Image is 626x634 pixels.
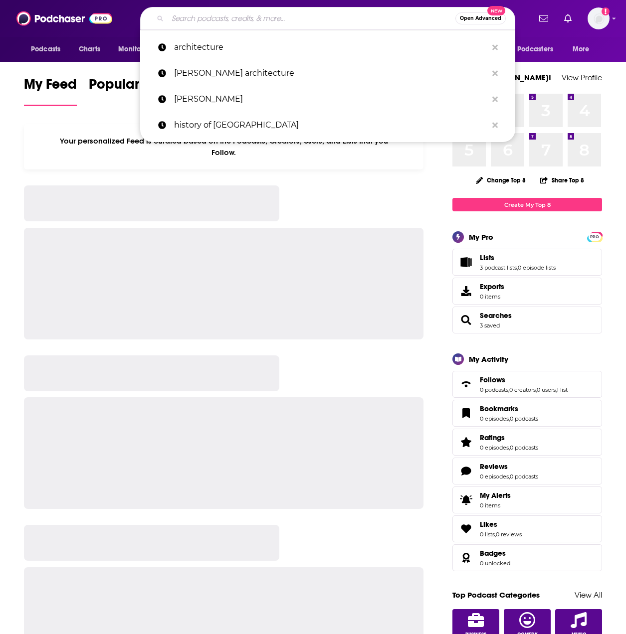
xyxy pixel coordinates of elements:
span: Exports [456,284,476,298]
span: Searches [452,307,602,333]
a: My Feed [24,76,77,106]
button: Change Top 8 [470,174,532,186]
a: My Alerts [452,486,602,513]
span: Exports [480,282,504,291]
a: 0 unlocked [480,560,510,567]
span: My Feed [24,76,77,99]
p: architecture [174,34,487,60]
span: Ratings [480,433,505,442]
span: Badges [452,544,602,571]
svg: Add a profile image [602,7,610,15]
span: , [495,531,496,538]
span: My Alerts [480,491,511,500]
a: 0 lists [480,531,495,538]
span: Bookmarks [480,404,518,413]
button: Open AdvancedNew [455,12,506,24]
span: 0 items [480,502,511,509]
a: Charts [72,40,106,59]
a: Popular Feed [89,76,174,106]
a: Ratings [456,435,476,449]
a: 0 users [537,386,556,393]
a: Reviews [480,462,538,471]
a: 0 podcasts [510,415,538,422]
span: Open Advanced [460,16,501,21]
p: hausmann architecture [174,60,487,86]
span: My Alerts [456,493,476,507]
a: Ratings [480,433,538,442]
input: Search podcasts, credits, & more... [168,10,455,26]
a: Likes [480,520,522,529]
span: Podcasts [31,42,60,56]
a: Lists [480,253,556,262]
span: 0 items [480,293,504,300]
span: Follows [452,371,602,398]
a: 0 podcasts [510,444,538,451]
span: Lists [452,249,602,276]
a: Top Podcast Categories [452,590,540,600]
p: hausmann [174,86,487,112]
div: Your personalized Feed is curated based on the Podcasts, Creators, Users, and Lists that you Follow. [24,124,423,169]
div: Search podcasts, credits, & more... [140,7,515,30]
a: Follows [480,375,568,384]
span: , [509,444,510,451]
a: 0 episodes [480,415,509,422]
span: For Podcasters [505,42,553,56]
a: Bookmarks [456,406,476,420]
span: Logged in as PUPPublicity [588,7,610,29]
a: Reviews [456,464,476,478]
div: My Pro [469,232,493,242]
span: Follows [480,375,505,384]
div: My Activity [469,354,508,364]
span: , [509,415,510,422]
a: [PERSON_NAME] architecture [140,60,515,86]
a: Likes [456,522,476,536]
button: Show profile menu [588,7,610,29]
img: Podchaser - Follow, Share and Rate Podcasts [16,9,112,28]
a: 0 podcasts [480,386,508,393]
span: , [556,386,557,393]
img: User Profile [588,7,610,29]
span: Reviews [452,458,602,484]
a: history of [GEOGRAPHIC_DATA] [140,112,515,138]
a: Lists [456,255,476,269]
a: Follows [456,377,476,391]
button: Share Top 8 [540,170,585,190]
a: Searches [480,311,512,320]
a: Create My Top 8 [452,198,602,211]
button: open menu [24,40,73,59]
a: Show notifications dropdown [535,10,552,27]
span: Likes [452,515,602,542]
a: 3 podcast lists [480,264,517,271]
button: open menu [499,40,568,59]
span: Badges [480,549,506,558]
a: 0 episodes [480,473,509,480]
span: , [536,386,537,393]
span: Popular Feed [89,76,174,99]
span: Charts [79,42,100,56]
span: Lists [480,253,494,262]
span: More [573,42,590,56]
a: 0 episodes [480,444,509,451]
a: View All [575,590,602,600]
a: 0 creators [509,386,536,393]
a: 0 podcasts [510,473,538,480]
span: Likes [480,520,497,529]
a: architecture [140,34,515,60]
a: [PERSON_NAME] [140,86,515,112]
span: , [508,386,509,393]
span: Reviews [480,462,508,471]
span: Bookmarks [452,400,602,427]
a: Show notifications dropdown [560,10,576,27]
a: 0 reviews [496,531,522,538]
a: Bookmarks [480,404,538,413]
span: Monitoring [118,42,154,56]
span: Ratings [452,429,602,456]
button: open menu [566,40,602,59]
a: 1 list [557,386,568,393]
a: PRO [589,233,601,240]
span: PRO [589,233,601,241]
